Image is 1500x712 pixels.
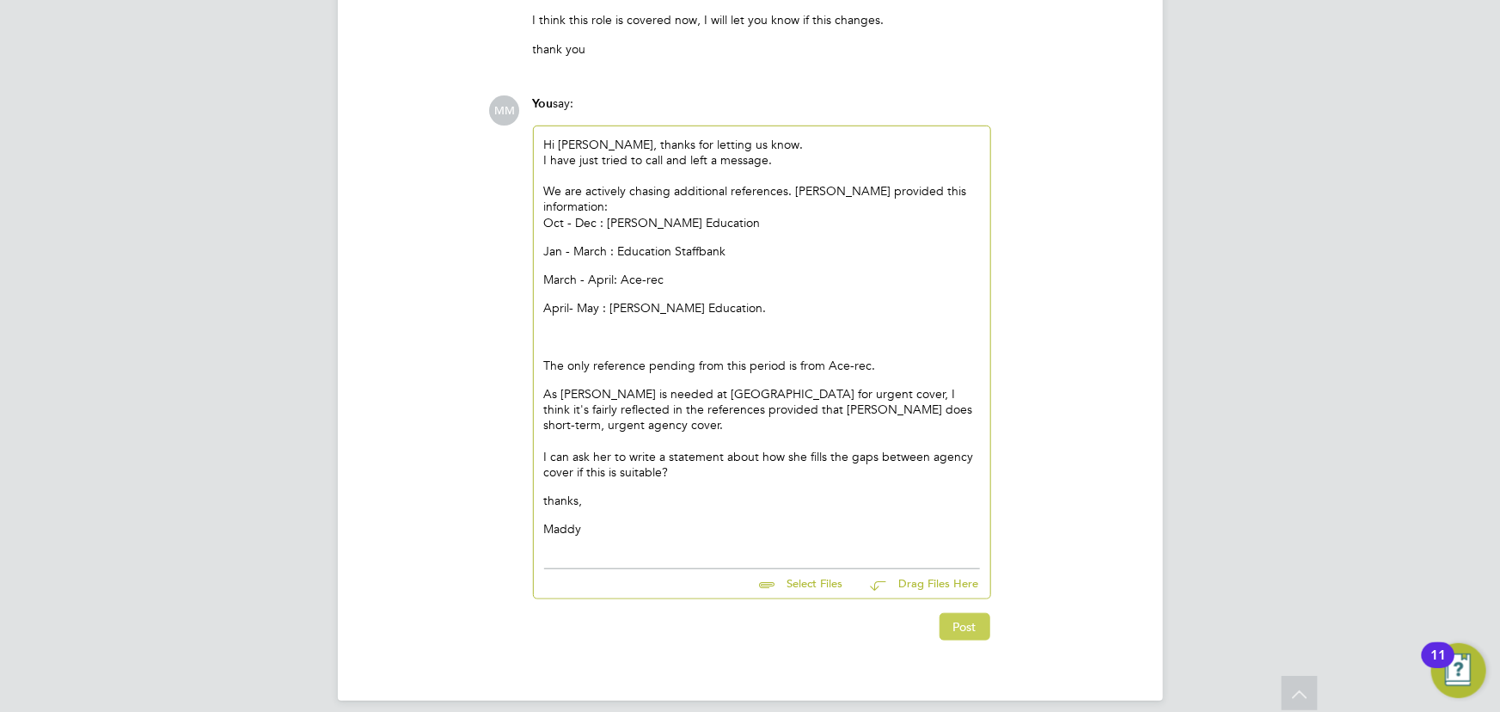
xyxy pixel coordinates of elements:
p: Jan - March : Education Staffbank [544,243,980,259]
div: I have just tried to call and left a message. [544,152,980,168]
button: Post [940,613,990,641]
p: thank you [533,41,991,57]
button: Open Resource Center, 11 new notifications [1431,643,1486,698]
span: You [533,96,554,111]
span: MM [490,95,520,126]
p: thanks, [544,493,980,508]
p: Maddy [544,521,980,537]
div: say: [533,95,991,126]
button: Drag Files Here [857,567,980,603]
p: The only reference pending from this period is from Ace-rec. [544,358,980,373]
p: I think this role is covered now, I will let you know if this changes. [533,12,991,28]
div: 11 [1430,655,1446,678]
p: March - April: Ace-rec [544,272,980,287]
p: April- May : [PERSON_NAME] Education. [544,300,980,316]
div: We are actively chasing additional references. [PERSON_NAME] provided this information: [544,183,980,537]
p: Oct - Dec : [PERSON_NAME] Education [544,215,980,230]
p: As [PERSON_NAME] is needed at [GEOGRAPHIC_DATA] for urgent cover, I think it's fairly reflected i... [544,386,980,480]
div: Hi [PERSON_NAME], thanks for letting us know. [544,137,980,537]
